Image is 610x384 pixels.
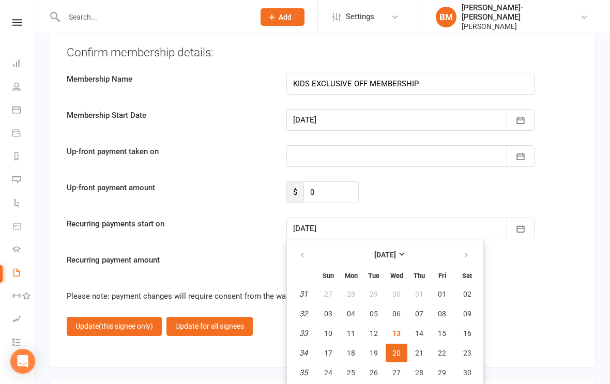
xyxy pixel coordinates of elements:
small: Friday [438,272,446,280]
span: 06 [392,310,401,318]
span: 11 [347,329,355,337]
em: 33 [299,329,308,338]
small: Wednesday [390,272,403,280]
a: Assessments [12,309,36,332]
span: 17 [324,349,332,357]
button: 13 [386,324,407,343]
small: Sunday [323,272,334,280]
em: 32 [299,309,308,318]
button: 22 [431,344,453,362]
span: 02 [463,290,471,298]
span: (this signee only) [99,322,153,330]
div: BM [436,7,456,27]
button: 17 [317,344,339,362]
a: Dashboard [12,53,36,76]
span: 07 [415,310,423,318]
button: 06 [386,304,407,323]
button: 24 [317,363,339,382]
div: [PERSON_NAME] [462,22,580,31]
strong: [DATE] [374,251,396,259]
span: 20 [392,349,401,357]
button: 04 [340,304,362,323]
span: 16 [463,329,471,337]
span: 23 [463,349,471,357]
button: 27 [386,363,407,382]
button: 16 [454,324,480,343]
div: Please note: payment changes will require consent from the waiver signee before they can be applied. [67,290,578,302]
span: 18 [347,349,355,357]
label: Up-front payment taken on [59,145,279,158]
label: Membership Start Date [59,109,279,121]
span: 31 [415,290,423,298]
button: 25 [340,363,362,382]
small: Monday [345,272,358,280]
span: 03 [324,310,332,318]
button: 28 [408,363,430,382]
button: 15 [431,324,453,343]
button: 03 [317,304,339,323]
span: 05 [370,310,378,318]
span: $ [286,181,303,203]
button: 30 [386,285,407,303]
a: People [12,76,36,99]
button: 14 [408,324,430,343]
button: 26 [363,363,385,382]
button: 08 [431,304,453,323]
span: 30 [392,290,401,298]
label: Membership Name [59,73,279,85]
span: 24 [324,368,332,377]
span: 15 [438,329,446,337]
span: 13 [392,329,401,337]
span: 30 [463,368,471,377]
em: 34 [299,348,308,358]
em: 35 [299,368,308,377]
span: 09 [463,310,471,318]
button: 31 [408,285,430,303]
button: 30 [454,363,480,382]
span: Settings [346,5,374,28]
button: Update(this signee only) [67,317,162,335]
span: 28 [415,368,423,377]
span: 04 [347,310,355,318]
span: 25 [347,368,355,377]
button: 09 [454,304,480,323]
label: Recurring payment amount [59,254,279,266]
small: Thursday [414,272,425,280]
span: 29 [438,368,446,377]
a: Calendar [12,99,36,122]
button: 10 [317,324,339,343]
button: 19 [363,344,385,362]
button: 07 [408,304,430,323]
button: 11 [340,324,362,343]
a: Payments [12,122,36,146]
em: 31 [299,289,308,299]
span: 26 [370,368,378,377]
span: 21 [415,349,423,357]
button: 21 [408,344,430,362]
span: 27 [392,368,401,377]
button: 18 [340,344,362,362]
button: 20 [386,344,407,362]
div: Open Intercom Messenger [10,349,35,374]
small: Tuesday [368,272,379,280]
button: 28 [340,285,362,303]
button: Update for all signees [166,317,253,335]
button: 27 [317,285,339,303]
input: Search... [61,10,247,24]
a: Reports [12,146,36,169]
span: Add [279,13,292,21]
div: [PERSON_NAME]-[PERSON_NAME] [462,3,580,22]
button: Add [261,8,304,26]
span: 22 [438,349,446,357]
span: 10 [324,329,332,337]
div: Confirm membership details: [67,44,578,61]
button: 01 [431,285,453,303]
span: 19 [370,349,378,357]
span: 01 [438,290,446,298]
span: 28 [347,290,355,298]
span: 14 [415,329,423,337]
button: 29 [363,285,385,303]
button: 29 [431,363,453,382]
span: 08 [438,310,446,318]
a: Product Sales [12,216,36,239]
